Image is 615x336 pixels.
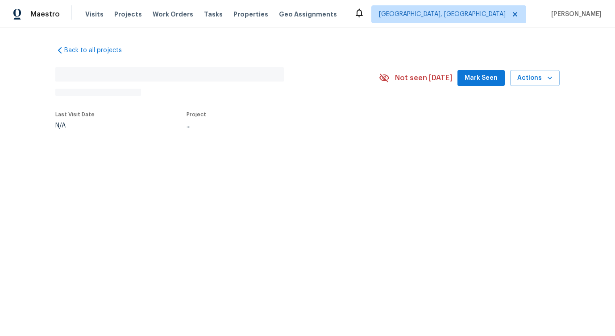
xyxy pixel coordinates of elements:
[204,11,223,17] span: Tasks
[55,123,95,129] div: N/A
[85,10,104,19] span: Visits
[510,70,560,86] button: Actions
[548,10,602,19] span: [PERSON_NAME]
[55,46,141,55] a: Back to all projects
[379,10,506,19] span: [GEOGRAPHIC_DATA], [GEOGRAPHIC_DATA]
[55,112,95,117] span: Last Visit Date
[114,10,142,19] span: Projects
[30,10,60,19] span: Maestro
[517,73,553,84] span: Actions
[187,112,206,117] span: Project
[465,73,498,84] span: Mark Seen
[187,123,358,129] div: ...
[395,74,452,82] span: Not seen [DATE]
[457,70,505,86] button: Mark Seen
[233,10,268,19] span: Properties
[153,10,193,19] span: Work Orders
[279,10,337,19] span: Geo Assignments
